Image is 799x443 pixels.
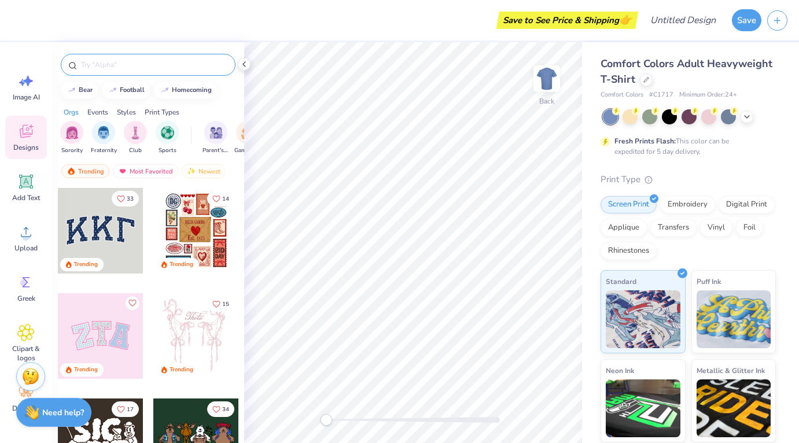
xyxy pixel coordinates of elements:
div: Events [87,107,108,117]
img: trend_line.gif [108,87,117,94]
div: Print Type [601,173,776,186]
span: Metallic & Glitter Ink [697,364,765,376]
span: Sports [159,146,176,155]
button: football [102,82,150,99]
button: filter button [60,121,83,155]
div: filter for Sorority [60,121,83,155]
div: Embroidery [660,196,715,213]
span: 👉 [619,13,632,27]
button: Like [207,296,234,312]
img: Game Day Image [241,126,255,139]
div: homecoming [172,87,212,93]
div: Foil [736,219,763,237]
div: Digital Print [719,196,775,213]
div: Trending [170,366,193,374]
div: Rhinestones [601,242,657,260]
button: filter button [91,121,117,155]
div: Trending [74,260,98,269]
button: filter button [156,121,179,155]
div: Screen Print [601,196,657,213]
button: bear [61,82,98,99]
span: # C1717 [649,90,673,100]
img: Neon Ink [606,379,680,437]
div: Save to See Price & Shipping [499,12,635,29]
span: Clipart & logos [7,344,45,363]
div: bear [79,87,93,93]
span: Standard [606,275,636,287]
span: Decorate [12,404,40,413]
div: Newest [182,164,226,178]
button: Like [207,191,234,206]
span: Comfort Colors [601,90,643,100]
div: This color can be expedited for 5 day delivery. [614,136,757,157]
div: Print Types [145,107,179,117]
div: filter for Sports [156,121,179,155]
span: Image AI [13,93,40,102]
span: Minimum Order: 24 + [679,90,737,100]
img: Sorority Image [65,126,79,139]
button: filter button [202,121,229,155]
img: trending.gif [67,167,76,175]
strong: Need help? [42,407,84,418]
span: Neon Ink [606,364,634,376]
img: newest.gif [187,167,196,175]
span: Sorority [61,146,83,155]
input: Try "Alpha" [80,59,228,71]
button: Like [112,191,139,206]
span: 14 [222,196,229,202]
span: 17 [127,407,134,412]
span: Club [129,146,142,155]
span: 34 [222,407,229,412]
button: filter button [124,121,147,155]
img: Metallic & Glitter Ink [697,379,771,437]
div: football [120,87,145,93]
img: Standard [606,290,680,348]
button: Like [207,401,234,417]
span: Comfort Colors Adult Heavyweight T-Shirt [601,57,772,86]
span: 15 [222,301,229,307]
div: Trending [170,260,193,269]
span: Parent's Weekend [202,146,229,155]
div: Trending [61,164,109,178]
div: Vinyl [700,219,732,237]
span: Designs [13,143,39,152]
button: homecoming [154,82,217,99]
img: trend_line.gif [160,87,170,94]
span: Game Day [234,146,261,155]
button: filter button [234,121,261,155]
button: Like [126,296,139,310]
img: Back [535,67,558,90]
img: Sports Image [161,126,174,139]
div: filter for Parent's Weekend [202,121,229,155]
div: Transfers [650,219,697,237]
div: Styles [117,107,136,117]
div: Trending [74,366,98,374]
span: Greek [17,294,35,303]
div: Accessibility label [321,414,332,426]
strong: Fresh Prints Flash: [614,136,676,146]
button: Like [112,401,139,417]
span: Fraternity [91,146,117,155]
div: filter for Club [124,121,147,155]
img: Parent's Weekend Image [209,126,223,139]
span: Puff Ink [697,275,721,287]
img: Fraternity Image [97,126,110,139]
div: filter for Fraternity [91,121,117,155]
span: Upload [14,243,38,253]
div: Most Favorited [113,164,178,178]
div: Back [539,96,554,106]
img: most_fav.gif [118,167,127,175]
div: filter for Game Day [234,121,261,155]
img: Puff Ink [697,290,771,348]
button: Save [732,9,761,31]
input: Untitled Design [641,9,726,32]
span: 33 [127,196,134,202]
span: Add Text [12,193,40,202]
img: Club Image [129,126,142,139]
div: Orgs [64,107,79,117]
div: Applique [601,219,647,237]
img: trend_line.gif [67,87,76,94]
